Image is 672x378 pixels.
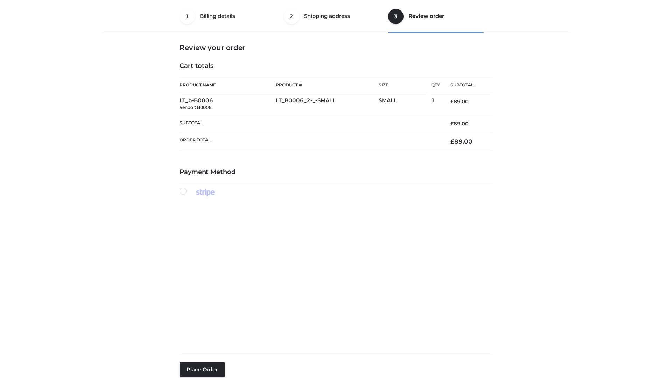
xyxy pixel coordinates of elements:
th: Subtotal [440,77,492,93]
bdi: 89.00 [450,98,469,105]
bdi: 89.00 [450,138,472,145]
iframe: Secure payment input frame [178,195,491,349]
td: 1 [431,93,440,115]
button: Place order [180,362,225,377]
h4: Payment Method [180,168,492,176]
span: £ [450,138,454,145]
th: Qty [431,77,440,93]
th: Product # [276,77,379,93]
small: Vendor: B0006 [180,105,211,110]
span: £ [450,98,454,105]
span: £ [450,120,454,127]
h3: Review your order [180,43,492,52]
td: LT_B0006_2-_-SMALL [276,93,379,115]
bdi: 89.00 [450,120,469,127]
th: Size [379,77,428,93]
th: Product Name [180,77,276,93]
th: Order Total [180,132,440,151]
th: Subtotal [180,115,440,132]
h4: Cart totals [180,62,492,70]
td: LT_b-B0006 [180,93,276,115]
td: SMALL [379,93,431,115]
